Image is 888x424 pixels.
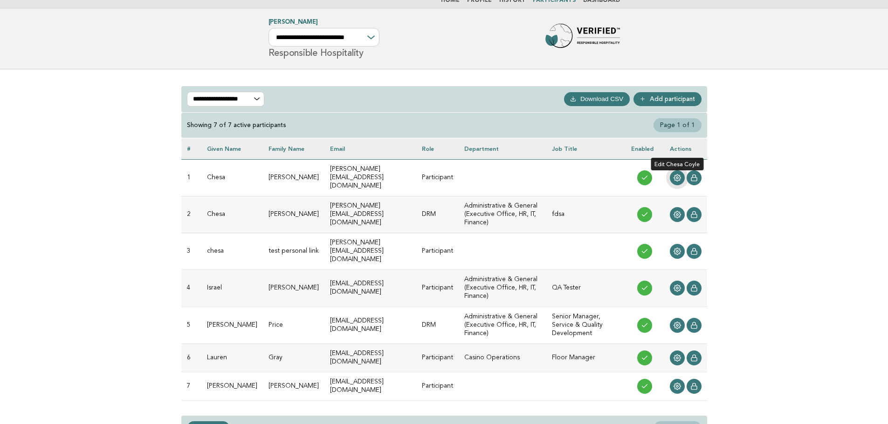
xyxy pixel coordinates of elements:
h1: Responsible Hospitality [268,20,379,58]
td: [EMAIL_ADDRESS][DOMAIN_NAME] [324,343,416,372]
td: [PERSON_NAME] [201,307,263,343]
td: Price [263,307,324,343]
td: [PERSON_NAME] [263,159,324,196]
td: Administrative & General (Executive Office, HR, IT, Finance) [459,307,546,343]
th: Enabled [626,138,664,159]
td: Israel [201,270,263,307]
td: 4 [181,270,201,307]
td: Gray [263,343,324,372]
img: Forbes Travel Guide [545,24,620,54]
td: Chesa [201,159,263,196]
td: chesa [201,233,263,270]
td: 7 [181,372,201,400]
td: [EMAIL_ADDRESS][DOMAIN_NAME] [324,307,416,343]
td: 5 [181,307,201,343]
td: Lauren [201,343,263,372]
button: Download CSV [564,92,630,106]
th: Family name [263,138,324,159]
th: Job Title [546,138,625,159]
a: [PERSON_NAME] [268,19,318,25]
th: Department [459,138,546,159]
td: Participant [416,343,459,372]
th: Role [416,138,459,159]
td: DRM [416,307,459,343]
td: [PERSON_NAME] [263,270,324,307]
td: Participant [416,372,459,400]
td: 2 [181,196,201,233]
td: 3 [181,233,201,270]
td: Senior Manager, Service & Quality Development [546,307,625,343]
td: [PERSON_NAME] [263,196,324,233]
td: Floor Manager [546,343,625,372]
div: Showing 7 of 7 active participants [187,121,286,129]
td: Participant [416,270,459,307]
th: Given name [201,138,263,159]
td: fdsa [546,196,625,233]
td: QA Tester [546,270,625,307]
td: DRM [416,196,459,233]
td: [EMAIL_ADDRESS][DOMAIN_NAME] [324,372,416,400]
td: [PERSON_NAME][EMAIL_ADDRESS][DOMAIN_NAME] [324,233,416,270]
th: # [181,138,201,159]
td: 6 [181,343,201,372]
th: Email [324,138,416,159]
td: Casino Operations [459,343,546,372]
td: [PERSON_NAME] [201,372,263,400]
td: [PERSON_NAME][EMAIL_ADDRESS][DOMAIN_NAME] [324,159,416,196]
td: Chesa [201,196,263,233]
td: Administrative & General (Executive Office, HR, IT, Finance) [459,196,546,233]
td: 1 [181,159,201,196]
td: [EMAIL_ADDRESS][DOMAIN_NAME] [324,270,416,307]
td: Administrative & General (Executive Office, HR, IT, Finance) [459,270,546,307]
a: Add participant [633,92,702,106]
td: Participant [416,159,459,196]
td: [PERSON_NAME][EMAIL_ADDRESS][DOMAIN_NAME] [324,196,416,233]
td: [PERSON_NAME] [263,372,324,400]
td: Participant [416,233,459,270]
td: test personal link [263,233,324,270]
